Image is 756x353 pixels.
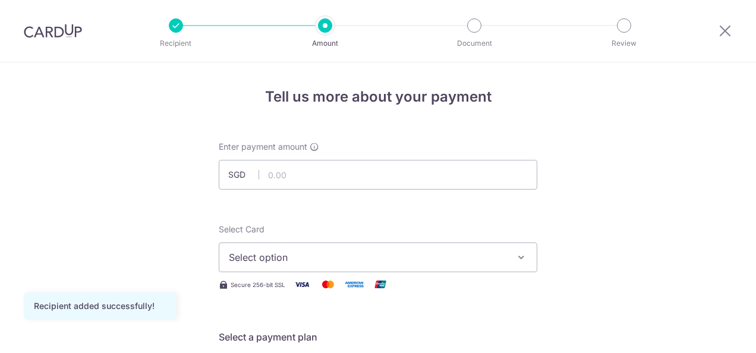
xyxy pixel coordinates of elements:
img: American Express [342,277,366,292]
span: Secure 256-bit SSL [231,280,285,289]
p: Review [580,37,668,49]
span: translation missing: en.payables.payment_networks.credit_card.summary.labels.select_card [219,224,264,234]
img: Union Pay [368,277,392,292]
img: Visa [290,277,314,292]
p: Amount [281,37,369,49]
span: Select option [229,250,506,264]
h5: Select a payment plan [219,330,537,344]
span: SGD [228,169,259,181]
p: Recipient [132,37,220,49]
input: 0.00 [219,160,537,190]
span: Enter payment amount [219,141,307,153]
div: Recipient added successfully! [34,300,166,312]
p: Document [430,37,518,49]
img: Mastercard [316,277,340,292]
button: Select option [219,242,537,272]
img: CardUp [24,24,82,38]
h4: Tell us more about your payment [219,86,537,108]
